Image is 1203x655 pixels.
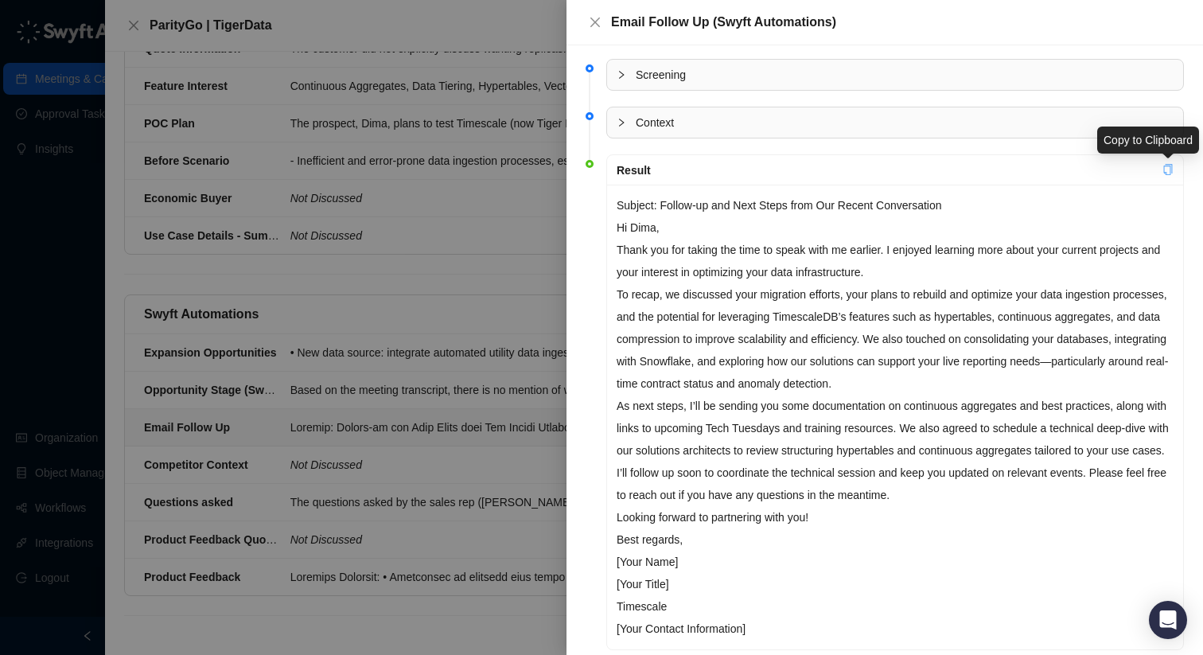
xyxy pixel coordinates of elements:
[617,462,1174,506] p: I’ll follow up soon to coordinate the technical session and keep you updated on relevant events. ...
[611,13,1184,32] div: Email Follow Up (Swyft Automations)
[1097,127,1199,154] div: Copy to Clipboard
[617,239,1174,283] p: Thank you for taking the time to speak with me earlier. I enjoyed learning more about your curren...
[617,70,626,80] span: collapsed
[589,16,601,29] span: close
[617,162,1162,179] div: Result
[617,283,1174,395] p: To recap, we discussed your migration efforts, your plans to rebuild and optimize your data inges...
[636,66,1174,84] span: Screening
[607,107,1183,138] div: Context
[586,13,605,32] button: Close
[617,194,1174,216] p: Subject: Follow-up and Next Steps from Our Recent Conversation
[607,60,1183,90] div: Screening
[617,216,1174,239] p: Hi Dima,
[617,118,626,127] span: collapsed
[636,114,1174,131] span: Context
[1149,601,1187,639] div: Open Intercom Messenger
[617,528,1174,640] p: Best regards, [Your Name] [Your Title] Timescale [Your Contact Information]
[617,506,1174,528] p: Looking forward to partnering with you!
[617,395,1174,462] p: As next steps, I’ll be sending you some documentation on continuous aggregates and best practices...
[1162,164,1174,175] span: copy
